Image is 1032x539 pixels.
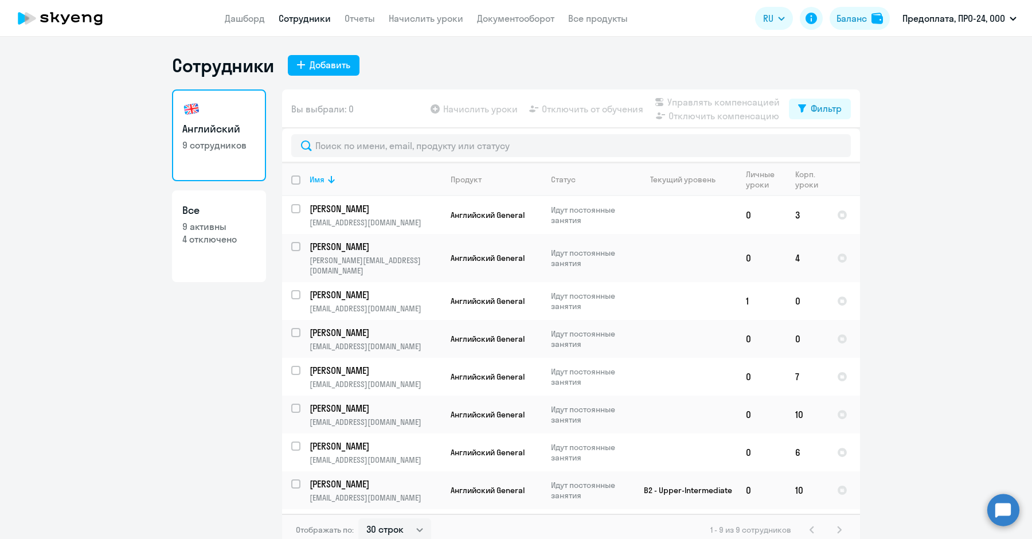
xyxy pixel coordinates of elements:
a: [PERSON_NAME] [310,240,441,253]
p: 9 сотрудников [182,139,256,151]
td: 4 [786,234,828,282]
button: Фильтр [789,99,851,119]
p: [EMAIL_ADDRESS][DOMAIN_NAME] [310,417,441,427]
button: RU [755,7,793,30]
a: Все продукты [568,13,628,24]
td: 10 [786,396,828,433]
td: 0 [737,196,786,234]
span: Английский General [451,372,525,382]
p: [PERSON_NAME][EMAIL_ADDRESS][DOMAIN_NAME] [310,255,441,276]
input: Поиск по имени, email, продукту или статусу [291,134,851,157]
a: [PERSON_NAME] [310,326,441,339]
span: Английский General [451,210,525,220]
div: Личные уроки [746,169,785,190]
span: RU [763,11,773,25]
p: Идут постоянные занятия [551,442,630,463]
p: Идут постоянные занятия [551,404,630,425]
td: 0 [786,282,828,320]
p: Идут постоянные занятия [551,291,630,311]
div: Добавить [310,58,350,72]
span: Английский General [451,447,525,458]
td: 0 [737,358,786,396]
p: [EMAIL_ADDRESS][DOMAIN_NAME] [310,303,441,314]
p: 4 отключено [182,233,256,245]
div: Продукт [451,174,482,185]
a: Английский9 сотрудников [172,89,266,181]
td: 3 [786,196,828,234]
div: Текущий уровень [639,174,736,185]
a: [PERSON_NAME] [310,478,441,490]
span: Отображать по: [296,525,354,535]
a: Начислить уроки [389,13,463,24]
div: Текущий уровень [650,174,716,185]
td: 0 [737,433,786,471]
h1: Сотрудники [172,54,274,77]
p: [PERSON_NAME] [310,364,439,377]
p: Идут постоянные занятия [551,480,630,501]
p: [EMAIL_ADDRESS][DOMAIN_NAME] [310,379,441,389]
a: Отчеты [345,13,375,24]
div: Баланс [836,11,867,25]
a: [PERSON_NAME] [310,402,441,415]
div: Корп. уроки [795,169,827,190]
button: Добавить [288,55,359,76]
span: Английский General [451,485,525,495]
p: [PERSON_NAME] [310,202,439,215]
a: Все9 активны4 отключено [172,190,266,282]
p: 9 активны [182,220,256,233]
img: english [182,100,201,118]
span: Английский General [451,296,525,306]
td: 0 [737,320,786,358]
td: 1 [737,282,786,320]
p: Идут постоянные занятия [551,248,630,268]
a: Документооборот [477,13,554,24]
a: [PERSON_NAME] [310,364,441,377]
button: Балансbalance [830,7,890,30]
td: 7 [786,358,828,396]
span: Английский General [451,409,525,420]
a: [PERSON_NAME] [310,202,441,215]
div: Имя [310,174,441,185]
p: [EMAIL_ADDRESS][DOMAIN_NAME] [310,341,441,351]
span: Английский General [451,253,525,263]
td: 6 [786,433,828,471]
h3: Английский [182,122,256,136]
p: [PERSON_NAME] [310,240,439,253]
p: [PERSON_NAME] [310,440,439,452]
p: Идут постоянные занятия [551,366,630,387]
p: [PERSON_NAME] [310,288,439,301]
td: 10 [786,471,828,509]
p: [EMAIL_ADDRESS][DOMAIN_NAME] [310,455,441,465]
p: Идут постоянные занятия [551,205,630,225]
td: 0 [786,320,828,358]
td: 0 [737,471,786,509]
div: Статус [551,174,576,185]
p: [PERSON_NAME] [310,402,439,415]
a: Сотрудники [279,13,331,24]
p: [PERSON_NAME] [310,478,439,490]
div: Фильтр [811,101,842,115]
div: Имя [310,174,325,185]
p: Идут постоянные занятия [551,329,630,349]
p: [EMAIL_ADDRESS][DOMAIN_NAME] [310,493,441,503]
img: balance [871,13,883,24]
p: Предоплата, ПРО-24, ООО [902,11,1005,25]
h3: Все [182,203,256,218]
a: [PERSON_NAME] [310,288,441,301]
span: 1 - 9 из 9 сотрудников [710,525,791,535]
td: 0 [737,234,786,282]
span: Английский General [451,334,525,344]
td: 0 [737,396,786,433]
td: B2 - Upper-Intermediate [630,471,737,509]
p: [PERSON_NAME] [310,326,439,339]
a: Дашборд [225,13,265,24]
button: Предоплата, ПРО-24, ООО [897,5,1022,32]
span: Вы выбрали: 0 [291,102,354,116]
p: [EMAIL_ADDRESS][DOMAIN_NAME] [310,217,441,228]
a: [PERSON_NAME] [310,440,441,452]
